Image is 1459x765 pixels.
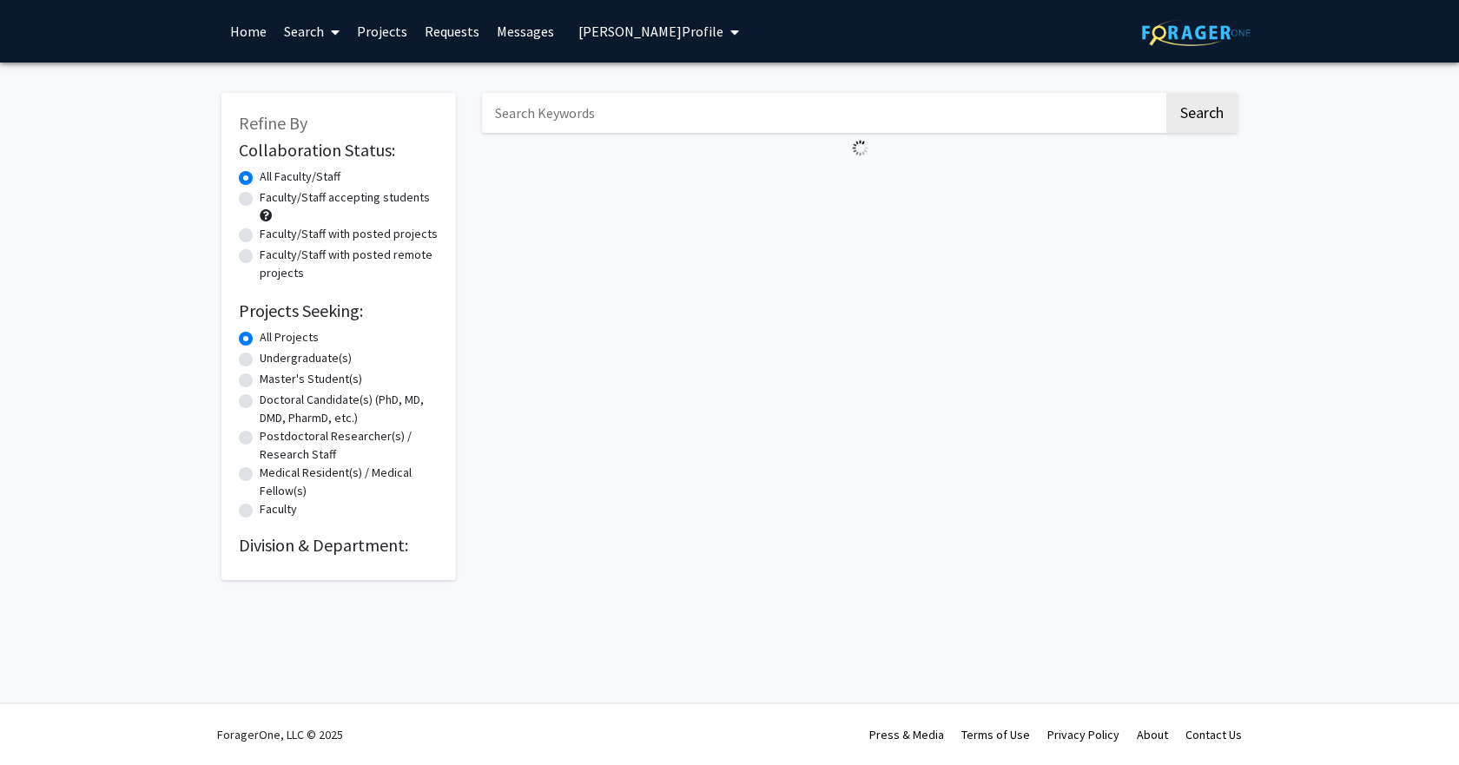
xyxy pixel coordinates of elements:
label: Master's Student(s) [260,370,362,388]
a: Terms of Use [961,727,1030,742]
a: Press & Media [869,727,944,742]
a: Privacy Policy [1047,727,1119,742]
label: Faculty/Staff with posted remote projects [260,246,439,282]
a: Search [275,1,348,62]
label: Postdoctoral Researcher(s) / Research Staff [260,427,439,464]
a: Requests [416,1,488,62]
a: About [1137,727,1168,742]
a: Contact Us [1185,727,1242,742]
a: Home [221,1,275,62]
label: Faculty/Staff with posted projects [260,225,438,243]
a: Messages [488,1,563,62]
label: Faculty/Staff accepting students [260,188,430,207]
img: Loading [845,133,875,163]
img: ForagerOne Logo [1142,19,1251,46]
div: ForagerOne, LLC © 2025 [217,704,343,765]
label: Doctoral Candidate(s) (PhD, MD, DMD, PharmD, etc.) [260,391,439,427]
span: Refine By [239,112,307,134]
label: All Projects [260,328,319,346]
span: [PERSON_NAME] Profile [578,23,723,40]
nav: Page navigation [482,163,1238,203]
button: Search [1166,93,1238,133]
label: All Faculty/Staff [260,168,340,186]
a: Projects [348,1,416,62]
h2: Division & Department: [239,535,439,556]
h2: Projects Seeking: [239,300,439,321]
label: Medical Resident(s) / Medical Fellow(s) [260,464,439,500]
h2: Collaboration Status: [239,140,439,161]
input: Search Keywords [482,93,1164,133]
label: Faculty [260,500,297,518]
label: Undergraduate(s) [260,349,352,367]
